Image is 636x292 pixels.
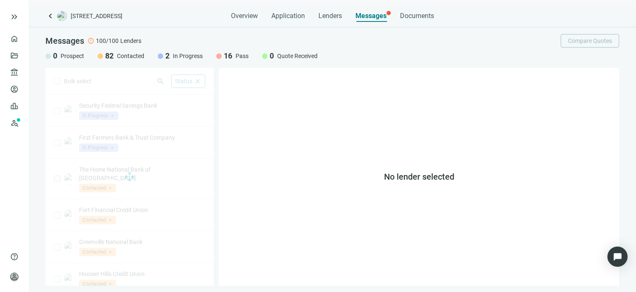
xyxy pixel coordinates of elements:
[236,52,249,60] span: Pass
[271,12,305,20] span: Application
[10,252,19,261] span: help
[607,247,628,267] div: Open Intercom Messenger
[9,12,19,22] button: keyboard_double_arrow_right
[165,51,170,61] span: 2
[71,12,122,20] span: [STREET_ADDRESS]
[400,12,434,20] span: Documents
[10,273,19,281] span: person
[87,37,94,44] span: error
[45,36,84,46] span: Messages
[270,51,274,61] span: 0
[96,37,119,45] span: 100/100
[53,51,57,61] span: 0
[117,52,144,60] span: Contacted
[173,52,203,60] span: In Progress
[120,37,141,45] span: Lenders
[61,52,84,60] span: Prospect
[219,68,619,286] div: No lender selected
[57,11,67,21] img: deal-logo
[561,34,619,48] button: Compare Quotes
[231,12,258,20] span: Overview
[318,12,342,20] span: Lenders
[10,68,16,77] span: account_balance
[45,11,56,21] a: keyboard_arrow_left
[355,12,387,20] span: Messages
[224,51,232,61] span: 16
[105,51,114,61] span: 82
[277,52,318,60] span: Quote Received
